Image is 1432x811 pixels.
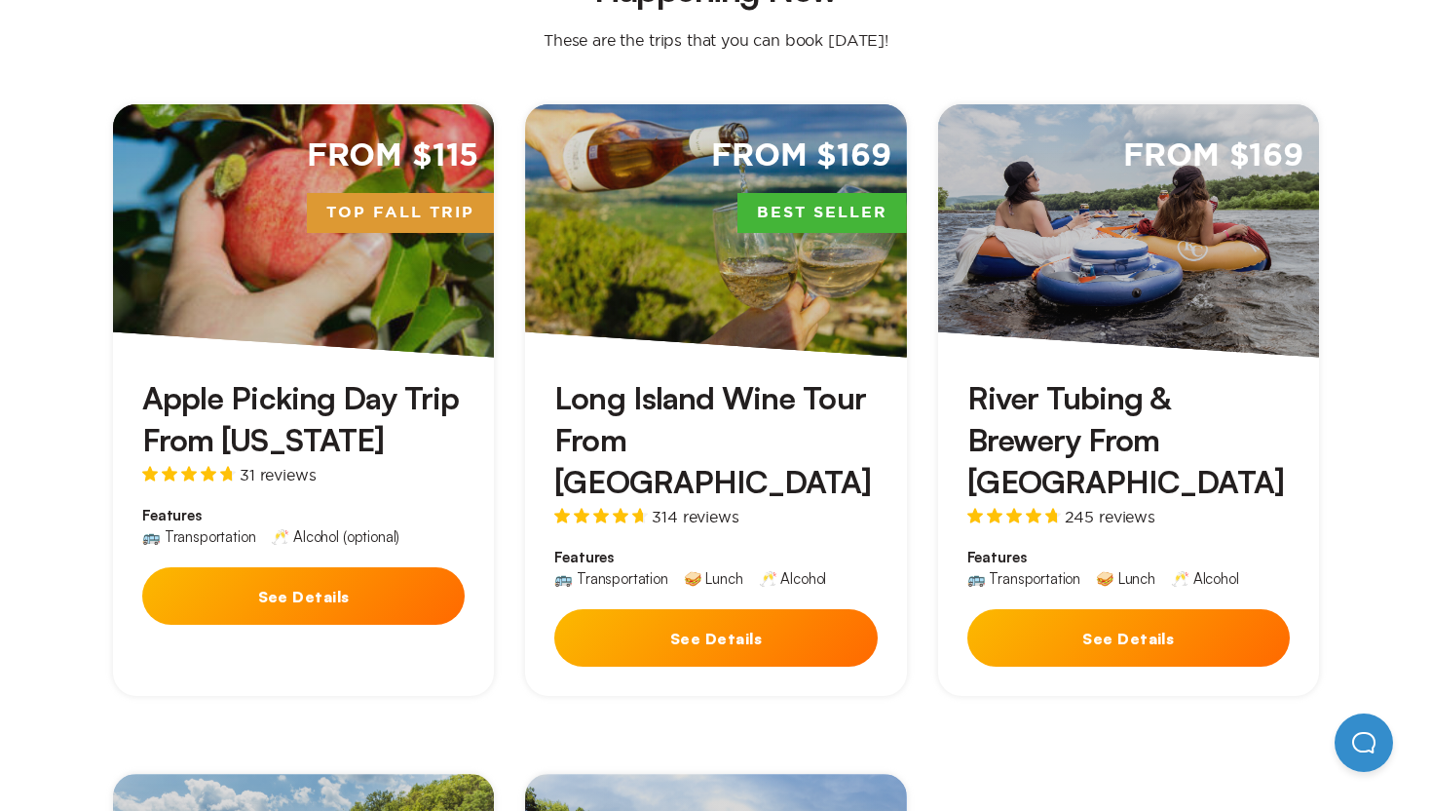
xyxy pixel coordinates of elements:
p: These are the trips that you can book [DATE]! [524,30,908,50]
h3: Long Island Wine Tour From [GEOGRAPHIC_DATA] [554,377,877,504]
span: From $115 [307,135,479,177]
div: 🚌 Transportation [967,571,1080,586]
div: 🚌 Transportation [142,529,255,544]
h3: Apple Picking Day Trip From [US_STATE] [142,377,465,461]
a: From $115Top Fall TripApple Picking Day Trip From [US_STATE]31 reviewsFeatures🚌 Transportation🥂 A... [113,104,494,697]
button: See Details [142,567,465,625]
div: 🥪 Lunch [684,571,743,586]
a: From $169River Tubing & Brewery From [GEOGRAPHIC_DATA]245 reviewsFeatures🚌 Transportation🥪 Lunch🥂... [938,104,1319,697]
span: Top Fall Trip [307,193,494,234]
div: 🥪 Lunch [1096,571,1155,586]
span: 314 reviews [652,509,738,524]
button: See Details [554,609,877,667]
span: From $169 [1123,135,1303,177]
h3: River Tubing & Brewery From [GEOGRAPHIC_DATA] [967,377,1290,504]
span: 31 reviews [240,467,316,483]
a: From $169Best SellerLong Island Wine Tour From [GEOGRAPHIC_DATA]314 reviewsFeatures🚌 Transportati... [525,104,906,697]
button: See Details [967,609,1290,667]
span: Features [142,506,465,525]
div: 🚌 Transportation [554,571,667,586]
span: Features [554,548,877,567]
span: Features [967,548,1290,567]
iframe: Help Scout Beacon - Open [1335,714,1393,772]
span: Best Seller [737,193,907,234]
span: From $169 [711,135,891,177]
span: 245 reviews [1065,509,1155,524]
div: 🥂 Alcohol (optional) [271,529,399,544]
div: 🥂 Alcohol [759,571,827,586]
div: 🥂 Alcohol [1171,571,1239,586]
